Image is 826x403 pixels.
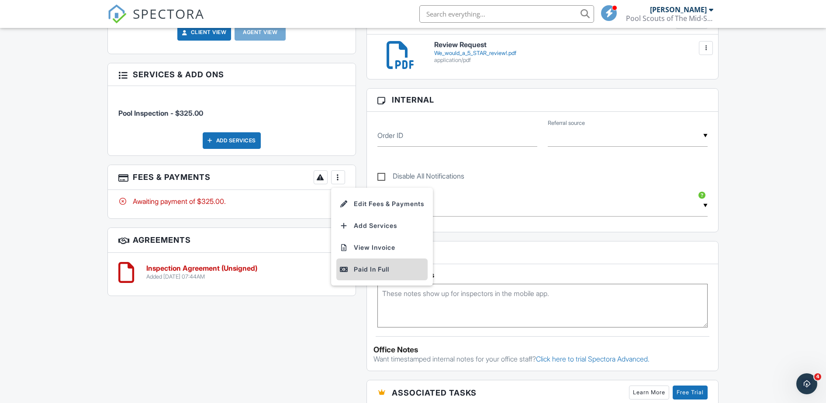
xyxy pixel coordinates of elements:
[133,4,204,23] span: SPECTORA
[146,265,257,272] h6: Inspection Agreement (Unsigned)
[629,386,669,400] a: Learn More
[146,265,257,280] a: Inspection Agreement (Unsigned) Added [DATE] 07:44AM
[108,228,356,253] h3: Agreements
[650,5,707,14] div: [PERSON_NAME]
[434,57,708,64] div: application/pdf
[434,41,708,49] h6: Review Request
[107,4,127,24] img: The Best Home Inspection Software - Spectora
[118,196,345,206] div: Awaiting payment of $325.00.
[377,172,464,183] label: Disable All Notifications
[367,241,719,264] h3: Notes
[373,345,712,354] div: Office Notes
[203,132,261,149] div: Add Services
[434,41,708,63] a: Review Request We_would_a_5_STAR_review!.pdf application/pdf
[392,387,477,399] span: Associated Tasks
[373,354,712,364] p: Want timestamped internal notes for your office staff?
[377,271,708,279] h5: Inspector Notes
[626,14,713,23] div: Pool Scouts of The Mid-South
[108,165,356,190] h3: Fees & Payments
[107,12,204,30] a: SPECTORA
[118,93,345,125] li: Service: Pool Inspection
[108,63,356,86] h3: Services & Add ons
[146,273,257,280] div: Added [DATE] 07:44AM
[377,131,403,140] label: Order ID
[536,355,650,363] a: Click here to trial Spectora Advanced.
[118,109,203,117] span: Pool Inspection - $325.00
[548,119,585,127] label: Referral source
[419,5,594,23] input: Search everything...
[434,50,708,57] div: We_would_a_5_STAR_review!.pdf
[367,89,719,111] h3: Internal
[673,386,708,400] a: Free Trial
[796,373,817,394] iframe: Intercom live chat
[814,373,821,380] span: 4
[180,28,227,37] a: Client View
